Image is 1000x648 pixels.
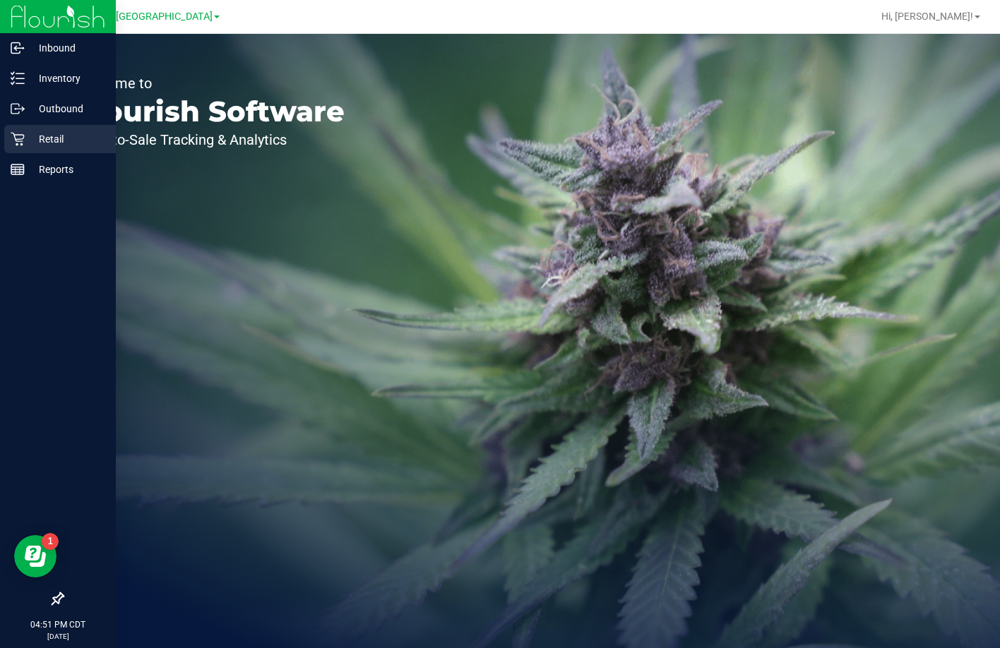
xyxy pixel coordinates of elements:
[11,71,25,85] inline-svg: Inventory
[76,76,345,90] p: Welcome to
[14,535,56,577] iframe: Resource center
[25,131,109,148] p: Retail
[76,133,345,147] p: Seed-to-Sale Tracking & Analytics
[69,11,213,23] span: TX Austin [GEOGRAPHIC_DATA]
[11,102,25,116] inline-svg: Outbound
[25,161,109,178] p: Reports
[6,631,109,642] p: [DATE]
[25,40,109,56] p: Inbound
[11,162,25,176] inline-svg: Reports
[11,132,25,146] inline-svg: Retail
[42,533,59,550] iframe: Resource center unread badge
[11,41,25,55] inline-svg: Inbound
[881,11,973,22] span: Hi, [PERSON_NAME]!
[76,97,345,126] p: Flourish Software
[6,618,109,631] p: 04:51 PM CDT
[25,100,109,117] p: Outbound
[25,70,109,87] p: Inventory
